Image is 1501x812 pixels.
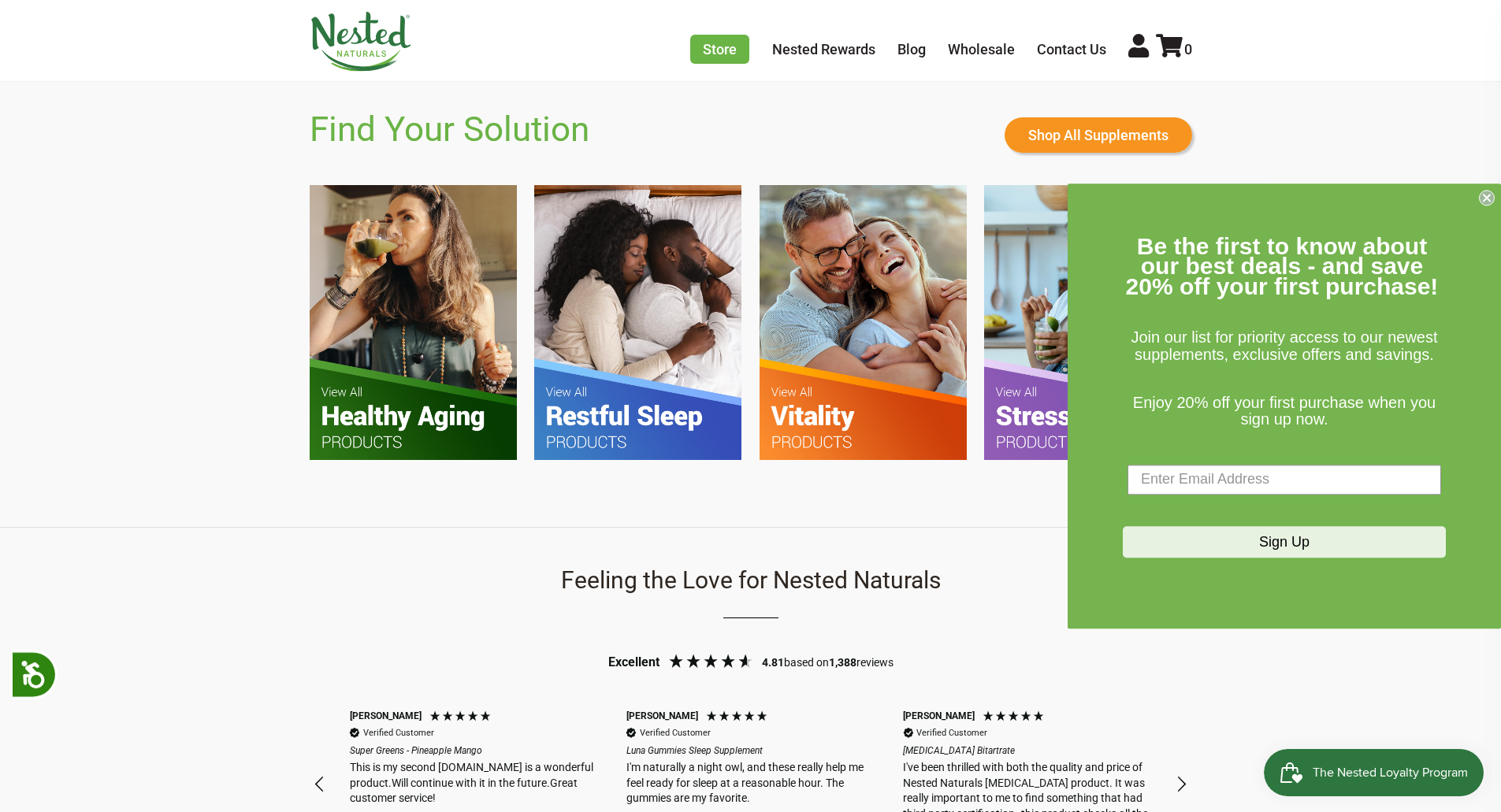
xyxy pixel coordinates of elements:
div: REVIEWS.io Carousel Scroll Right [1162,766,1200,803]
a: Nested Rewards [772,41,875,57]
div: 5 Stars [982,710,1049,726]
div: reviews [829,655,894,671]
h2: Find Your Solution [310,109,589,150]
img: FYS-Healthy-Aging.jpg [310,185,517,460]
div: This is my second [DOMAIN_NAME] is a wonderful product.Will continue with it in the future.Great ... [350,760,598,806]
span: Be the first to know about our best deals - and save 20% off your first purchase! [1126,233,1439,299]
span: 1,388 [829,656,856,669]
div: Verified Customer [363,727,434,739]
div: Verified Customer [640,727,711,739]
a: Wholesale [948,41,1015,57]
em: Luna Gummies Sleep Supplement [626,744,875,758]
div: I'm naturally a night owl, and these really help me feel ready for sleep at a reasonable hour. Th... [626,760,875,806]
div: [PERSON_NAME] [626,710,698,723]
button: Close dialog [1479,190,1495,206]
div: FLYOUT Form [1068,184,1501,628]
span: Join our list for priority access to our newest supplements, exclusive offers and savings. [1131,329,1437,364]
a: Blog [897,41,926,57]
span: 4.81 [762,656,784,669]
div: 5 Stars [705,710,772,726]
iframe: Button to open loyalty program pop-up [1264,749,1485,796]
img: Nested Naturals [310,12,412,72]
input: Enter Email Address [1128,465,1441,495]
div: 4.81 Stars [663,652,758,673]
img: FYS-Restful-Sleep.jpg [534,185,741,460]
a: Contact Us [1037,41,1106,57]
a: Store [690,35,749,64]
div: Excellent [608,654,659,671]
a: Shop All Supplements [1005,117,1192,153]
img: FYS-Stess-Relief.jpg [984,185,1191,460]
img: FYS-Vitality.jpg [760,185,967,460]
div: Verified Customer [916,727,987,739]
a: 0 [1156,41,1192,57]
div: based on [762,655,829,671]
div: 5 Stars [429,710,496,726]
em: Super Greens - Pineapple Mango [350,744,598,758]
div: [PERSON_NAME] [350,710,422,723]
div: [PERSON_NAME] [903,710,975,723]
span: Enjoy 20% off your first purchase when you sign up now. [1133,394,1436,428]
div: REVIEWS.io Carousel Scroll Left [302,766,340,803]
span: 0 [1184,41,1192,57]
button: Sign Up [1123,526,1446,558]
em: [MEDICAL_DATA] Bitartrate [903,744,1151,758]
